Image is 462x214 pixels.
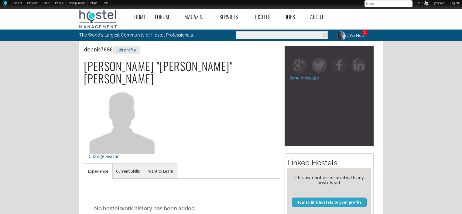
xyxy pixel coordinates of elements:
a: About [306,10,334,24]
img: gp-square.png [292,58,307,73]
img: fb-square.png [332,58,347,73]
img: dennis7686's picture [89,86,156,154]
a: JjYzz Nett [332,30,368,41]
input: Enter the terms you wish to search for. [236,31,328,39]
a: How to link hostels to your profile [292,198,367,207]
img: Hostel Management Home [79,10,117,28]
h2: [PERSON_NAME] "[PERSON_NAME]" [PERSON_NAME] [84,60,280,85]
a: Experience [84,164,112,179]
img: JjYzz Nett's picture [336,30,347,41]
a: 1 [364,30,366,35]
a: Edit profile [113,45,140,53]
div: Change avatar [89,154,156,159]
img: in-square.png [351,58,366,73]
p: The World's Largest Community of Hostel Professionals. [79,30,206,40]
a: Change avatar [89,116,156,159]
div: This user not associated with any hostels yet [290,175,368,185]
h2: Linked Hostels [287,158,371,168]
a: Services [215,10,249,24]
input: Search [364,0,412,7]
a: Magazine [180,10,215,24]
a: Hostels [249,10,281,24]
a: Forum [150,10,180,24]
a: Jobs [281,10,306,24]
div: Edit profile [113,46,140,54]
a: Home [130,10,150,24]
a: Send message [289,75,319,81]
span: dennis7686 [84,45,140,53]
a: Current Skills [112,164,144,179]
img: tw-square.png [312,58,327,73]
img: Home [2,0,7,7]
a: Want to Learn [144,164,177,179]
